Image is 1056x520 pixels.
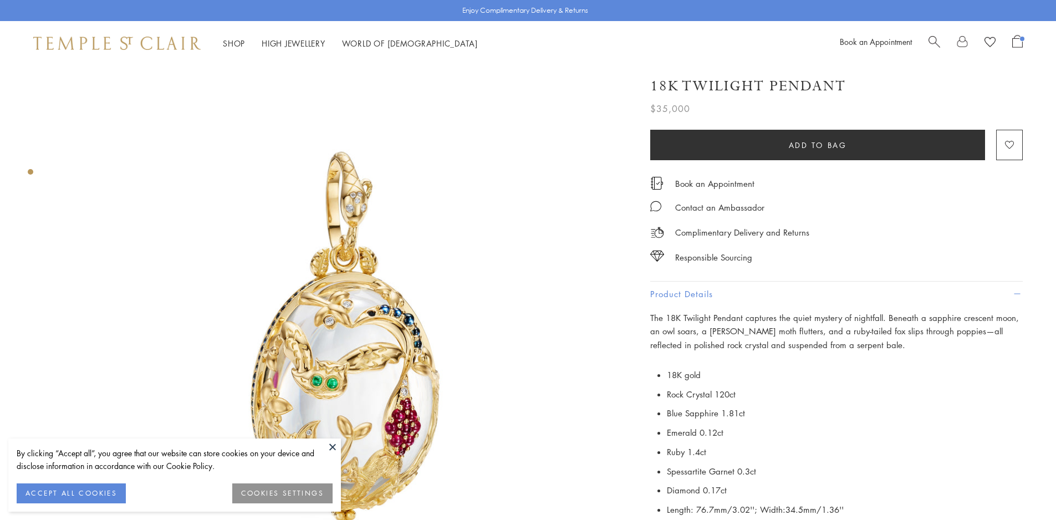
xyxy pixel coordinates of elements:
img: Temple St. Clair [33,37,201,50]
nav: Main navigation [223,37,478,50]
li: Rock Crystal 120ct [667,385,1023,404]
a: Search [929,35,940,52]
a: Open Shopping Bag [1012,35,1023,52]
button: Product Details [650,282,1023,307]
button: Add to bag [650,130,985,160]
div: Contact an Ambassador [675,201,764,215]
li: Ruby 1.4ct [667,442,1023,462]
span: The 18K Twilight Pendant captures the quiet mystery of nightfall. Beneath a sapphire crescent moo... [650,312,1019,351]
a: ShopShop [223,38,245,49]
img: icon_appointment.svg [650,177,664,190]
a: World of [DEMOGRAPHIC_DATA]World of [DEMOGRAPHIC_DATA] [342,38,478,49]
li: Spessartite Garnet 0.3ct [667,462,1023,481]
button: ACCEPT ALL COOKIES [17,483,126,503]
li: Blue Sapphire 1.81ct [667,404,1023,423]
p: Enjoy Complimentary Delivery & Returns [462,5,588,16]
div: Product gallery navigation [28,166,33,183]
a: Book an Appointment [675,177,754,190]
li: Length: 76.7mm/3.02''; Width:34.5mm/1.36'' [667,500,1023,519]
li: Diamond 0.17ct [667,481,1023,500]
a: View Wishlist [984,35,996,52]
iframe: Gorgias live chat messenger [1001,468,1045,509]
p: Complimentary Delivery and Returns [675,226,809,239]
a: High JewelleryHigh Jewellery [262,38,325,49]
img: MessageIcon-01_2.svg [650,201,661,212]
div: By clicking “Accept all”, you agree that our website can store cookies on your device and disclos... [17,447,333,472]
img: icon_delivery.svg [650,226,664,239]
h1: 18K Twilight Pendant [650,77,846,96]
div: Responsible Sourcing [675,251,752,264]
li: Emerald 0.12ct [667,423,1023,442]
span: $35,000 [650,101,690,116]
a: Book an Appointment [840,36,912,47]
img: icon_sourcing.svg [650,251,664,262]
button: COOKIES SETTINGS [232,483,333,503]
li: 18K gold [667,365,1023,385]
span: Add to bag [789,139,847,151]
